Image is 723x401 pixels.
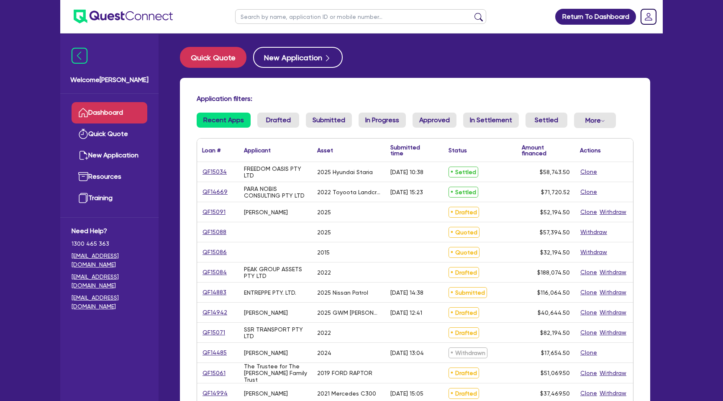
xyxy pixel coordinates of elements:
a: QF15071 [202,328,226,337]
button: Clone [580,167,597,177]
span: $188,074.50 [537,269,570,276]
div: 2015 [317,249,330,256]
button: Withdraw [599,388,627,398]
span: Quoted [449,227,479,238]
div: 2025 Nissan Patrol [317,289,368,296]
a: In Settlement [463,113,519,128]
span: $58,743.50 [540,169,570,175]
a: [EMAIL_ADDRESS][DOMAIN_NAME] [72,293,147,311]
div: [PERSON_NAME] [244,209,288,216]
a: QF15034 [202,167,227,177]
a: QF14994 [202,388,228,398]
a: In Progress [359,113,406,128]
div: 2025 [317,229,331,236]
a: Recent Apps [197,113,251,128]
a: Dashboard [72,102,147,123]
div: 2022 Toyoota Landcruiser [317,189,380,195]
h4: Application filters: [197,95,633,103]
div: 2022 [317,269,331,276]
div: FREEDOM OASIS PTY LTD [244,165,307,179]
a: Training [72,188,147,209]
span: Withdrawn [449,347,487,358]
button: Withdraw [580,247,608,257]
button: Withdraw [599,288,627,297]
button: New Application [253,47,343,68]
a: Resources [72,166,147,188]
span: $17,654.50 [541,350,570,356]
div: 2025 [317,209,331,216]
a: Quick Quote [72,123,147,145]
button: Withdraw [599,308,627,317]
button: Clone [580,388,597,398]
button: Withdraw [599,207,627,217]
a: Submitted [306,113,352,128]
button: Clone [580,187,597,197]
img: quick-quote [78,129,88,139]
div: Applicant [244,147,271,153]
img: new-application [78,150,88,160]
div: [DATE] 15:05 [390,390,423,397]
span: $32,194.50 [540,249,570,256]
div: [DATE] 10:38 [390,169,423,175]
div: [DATE] 12:41 [390,309,422,316]
button: Clone [580,267,597,277]
span: Submitted [449,287,487,298]
div: 2021 Mercedes C300 [317,390,376,397]
input: Search by name, application ID or mobile number... [235,9,486,24]
a: QF14883 [202,288,227,297]
a: QF14669 [202,187,228,197]
a: QF15084 [202,267,227,277]
a: [EMAIL_ADDRESS][DOMAIN_NAME] [72,252,147,269]
div: [PERSON_NAME] [244,390,288,397]
span: $116,064.50 [537,289,570,296]
span: Drafted [449,267,479,278]
img: training [78,193,88,203]
span: Drafted [449,307,479,318]
div: Amount financed [522,144,570,156]
img: icon-menu-close [72,48,87,64]
div: PARA NOBIS CONSULTING PTY LTD [244,185,307,199]
a: QF15088 [202,227,227,237]
a: [EMAIL_ADDRESS][DOMAIN_NAME] [72,272,147,290]
span: Drafted [449,207,479,218]
span: $37,469.50 [540,390,570,397]
span: Quoted [449,247,479,258]
div: Loan # [202,147,220,153]
button: Withdraw [599,328,627,337]
div: Asset [317,147,333,153]
a: QF14485 [202,348,227,357]
div: 2025 Hyundai Staria [317,169,373,175]
a: Drafted [257,113,299,128]
button: Clone [580,348,597,357]
button: Clone [580,207,597,217]
span: $82,194.50 [540,329,570,336]
img: resources [78,172,88,182]
div: Submitted time [390,144,431,156]
div: [DATE] 15:23 [390,189,423,195]
a: Settled [526,113,567,128]
div: ENTREPPE PTY. LTD. [244,289,296,296]
div: [PERSON_NAME] [244,309,288,316]
span: Drafted [449,368,479,378]
div: [DATE] 13:04 [390,350,424,356]
button: Clone [580,368,597,378]
div: [PERSON_NAME] [244,350,288,356]
a: QF15061 [202,368,226,378]
span: Drafted [449,388,479,399]
span: 1300 465 363 [72,239,147,248]
div: SSR TRANSPORT PTY LTD [244,326,307,339]
div: The Trustee for The [PERSON_NAME] Family Trust [244,363,307,383]
span: Settled [449,187,478,198]
a: Approved [413,113,456,128]
div: 2024 [317,350,331,356]
span: $57,394.50 [540,229,570,236]
a: Quick Quote [180,47,253,68]
img: quest-connect-logo-blue [74,10,173,23]
a: QF14942 [202,308,228,317]
button: Withdraw [599,267,627,277]
a: QF15086 [202,247,227,257]
a: QF15091 [202,207,226,217]
div: Status [449,147,467,153]
span: $40,644.50 [538,309,570,316]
